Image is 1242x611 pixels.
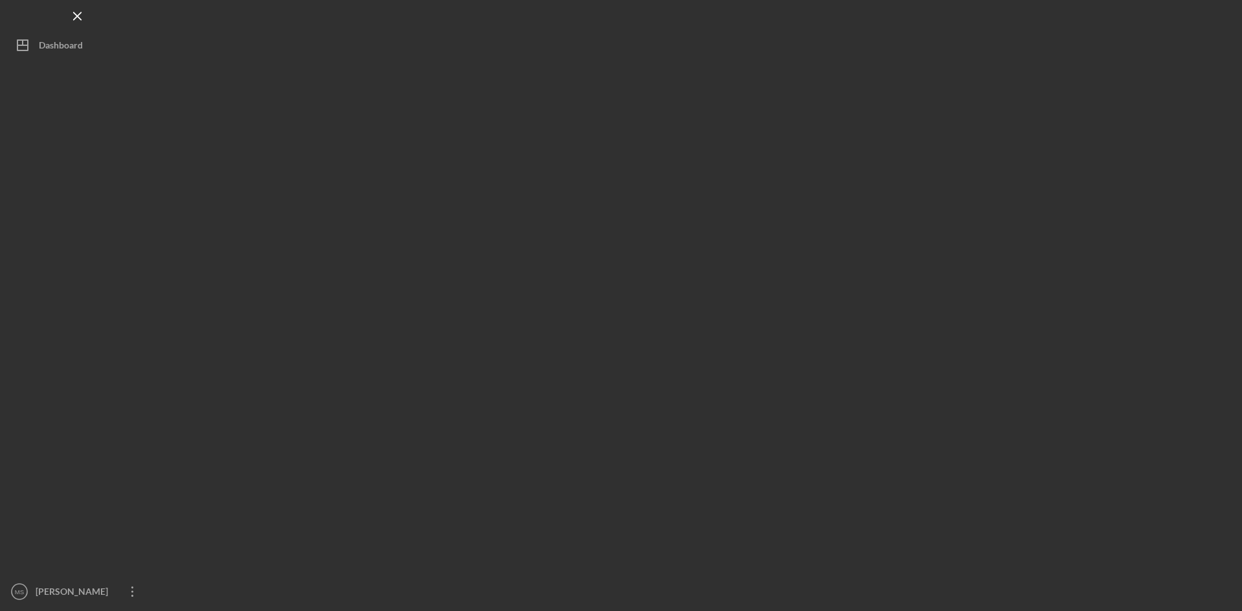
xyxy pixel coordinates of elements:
[15,588,24,595] text: MS
[6,32,149,58] button: Dashboard
[39,32,83,61] div: Dashboard
[6,579,149,605] button: MS[PERSON_NAME]
[32,579,116,608] div: [PERSON_NAME]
